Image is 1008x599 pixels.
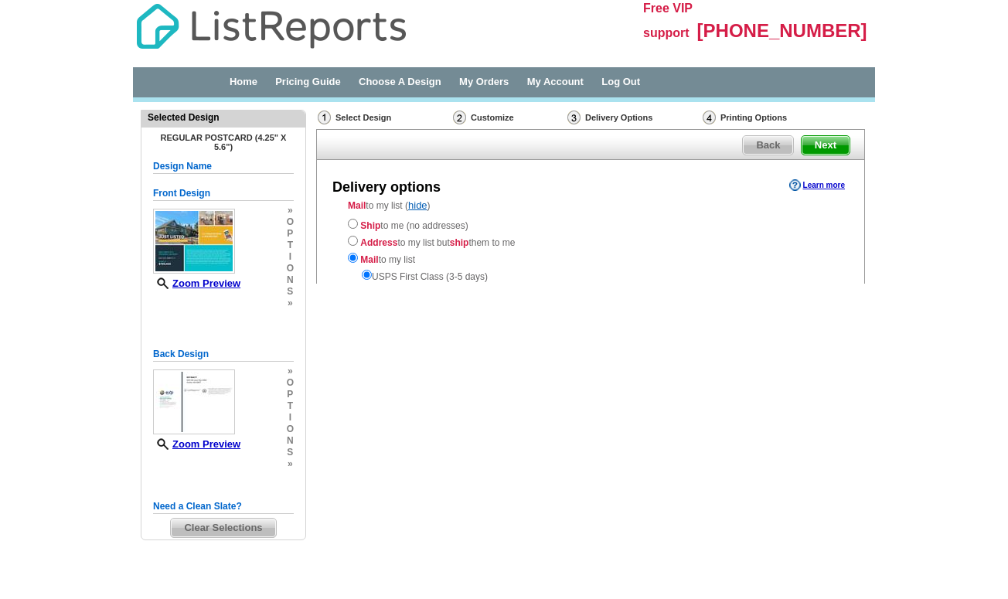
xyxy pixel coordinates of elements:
[348,200,366,211] strong: Mail
[451,110,566,125] div: Customize
[359,76,441,87] a: Choose A Design
[287,205,294,216] span: »
[287,298,294,309] span: »
[141,111,305,124] div: Selected Design
[153,133,294,151] h4: Regular Postcard (4.25" x 5.6")
[360,220,380,231] strong: Ship
[318,111,331,124] img: Select Design
[287,251,294,263] span: i
[316,110,451,129] div: Select Design
[153,277,240,289] a: Zoom Preview
[287,216,294,228] span: o
[287,458,294,470] span: »
[153,499,294,514] h5: Need a Clean Slate?
[153,347,294,362] h5: Back Design
[701,110,839,125] div: Printing Options
[287,412,294,424] span: i
[230,76,257,87] a: Home
[567,111,581,124] img: Delivery Options
[287,447,294,458] span: s
[360,254,378,265] strong: Mail
[287,263,294,274] span: o
[453,111,466,124] img: Customize
[450,237,469,248] strong: ship
[287,435,294,447] span: n
[789,179,845,192] a: Learn more
[153,209,235,274] img: small-thumb.jpg
[287,424,294,435] span: o
[153,186,294,201] h5: Front Design
[527,76,584,87] a: My Account
[408,199,427,211] a: hide
[153,438,240,450] a: Zoom Preview
[348,267,833,284] div: USPS First Class (3-5 days)
[153,159,294,174] h5: Design Name
[287,400,294,412] span: t
[802,136,850,155] span: Next
[601,76,640,87] a: Log Out
[743,136,793,155] span: Back
[287,389,294,400] span: p
[171,519,275,537] span: Clear Selections
[275,76,341,87] a: Pricing Guide
[643,2,693,39] span: Free VIP support
[459,76,509,87] a: My Orders
[153,369,235,434] img: small-thumb.jpg
[287,377,294,389] span: o
[317,199,864,284] div: to my list ( )
[287,228,294,240] span: p
[742,135,794,155] a: Back
[287,274,294,286] span: n
[287,240,294,251] span: t
[360,237,397,248] strong: Address
[332,178,441,198] div: Delivery options
[566,110,701,129] div: Delivery Options
[287,286,294,298] span: s
[348,216,833,284] div: to me (no addresses) to my list but them to me to my list
[703,111,716,124] img: Printing Options & Summary
[287,366,294,377] span: »
[697,20,867,41] span: [PHONE_NUMBER]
